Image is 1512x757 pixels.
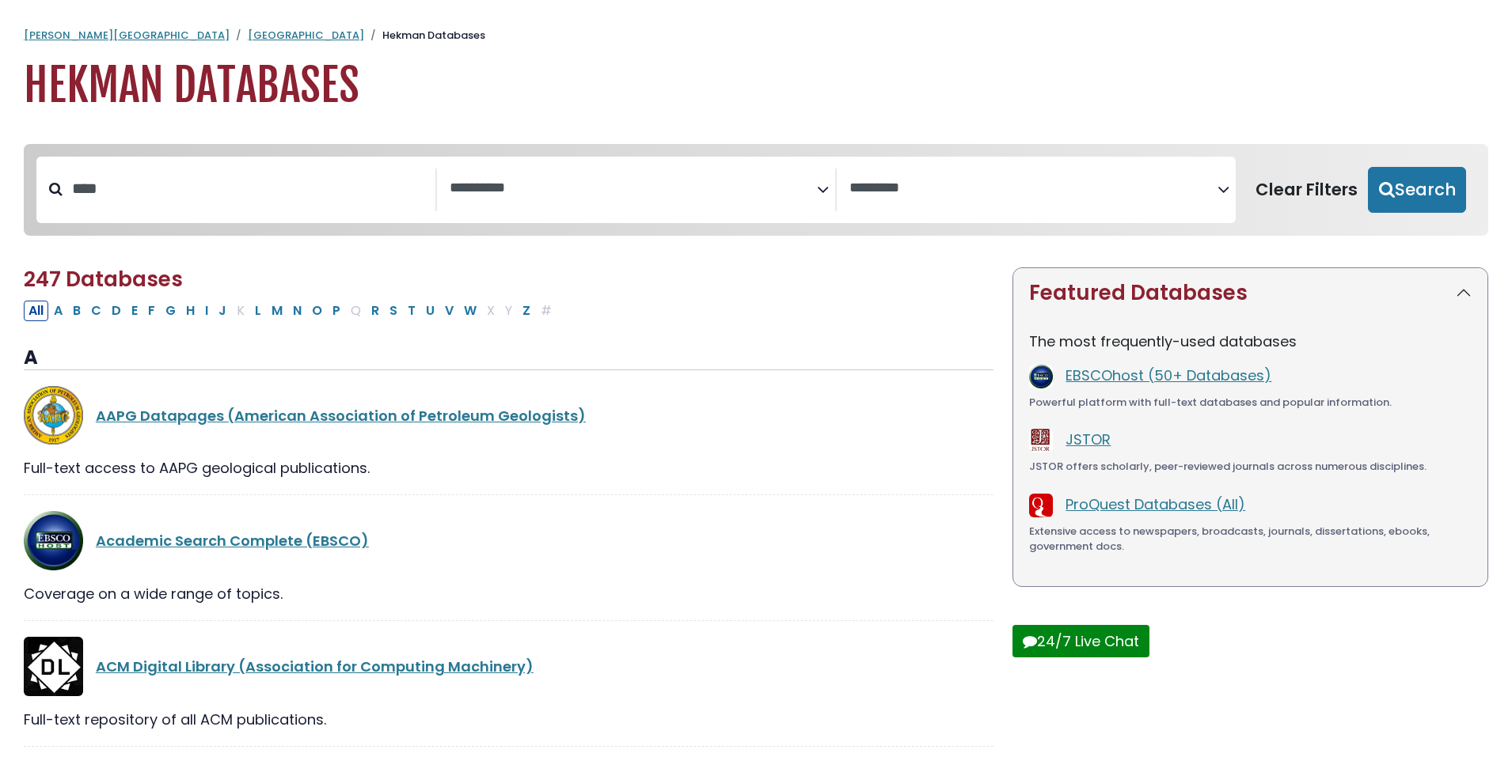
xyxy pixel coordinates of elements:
[1368,167,1466,213] button: Submit for Search Results
[1066,365,1271,385] a: EBSCOhost (50+ Databases)
[24,28,1488,44] nav: breadcrumb
[1029,524,1472,555] div: Extensive access to newspapers, broadcasts, journals, dissertations, ebooks, government docs.
[1029,395,1472,411] div: Powerful platform with full-text databases and popular information.
[1029,459,1472,475] div: JSTOR offers scholarly, peer-reviewed journals across numerous disciplines.
[86,301,106,321] button: Filter Results C
[143,301,160,321] button: Filter Results F
[63,176,435,202] input: Search database by title or keyword
[1013,268,1487,318] button: Featured Databases
[328,301,345,321] button: Filter Results P
[849,180,1218,197] textarea: Search
[450,180,818,197] textarea: Search
[96,657,534,676] a: ACM Digital Library (Association for Computing Machinery)
[367,301,384,321] button: Filter Results R
[200,301,213,321] button: Filter Results I
[24,457,993,479] div: Full-text access to AAPG geological publications.
[24,265,183,293] span: 247 Databases
[107,301,126,321] button: Filter Results D
[421,301,439,321] button: Filter Results U
[518,301,535,321] button: Filter Results Z
[1012,625,1149,657] button: 24/7 Live Chat
[127,301,142,321] button: Filter Results E
[24,300,558,320] div: Alpha-list to filter by first letter of database name
[49,301,67,321] button: Filter Results A
[403,301,420,321] button: Filter Results T
[364,28,485,44] li: Hekman Databases
[24,59,1488,112] h1: Hekman Databases
[24,709,993,730] div: Full-text repository of all ACM publications.
[24,583,993,604] div: Coverage on a wide range of topics.
[440,301,458,321] button: Filter Results V
[1066,430,1111,449] a: JSTOR
[307,301,327,321] button: Filter Results O
[161,301,180,321] button: Filter Results G
[24,144,1488,236] nav: Search filters
[459,301,481,321] button: Filter Results W
[24,301,48,321] button: All
[181,301,199,321] button: Filter Results H
[1245,167,1368,213] button: Clear Filters
[248,28,364,43] a: [GEOGRAPHIC_DATA]
[385,301,402,321] button: Filter Results S
[68,301,85,321] button: Filter Results B
[96,531,369,551] a: Academic Search Complete (EBSCO)
[1029,331,1472,352] p: The most frequently-used databases
[96,406,586,426] a: AAPG Datapages (American Association of Petroleum Geologists)
[267,301,287,321] button: Filter Results M
[250,301,266,321] button: Filter Results L
[288,301,306,321] button: Filter Results N
[214,301,231,321] button: Filter Results J
[1066,494,1245,514] a: ProQuest Databases (All)
[24,346,993,370] h3: A
[24,28,230,43] a: [PERSON_NAME][GEOGRAPHIC_DATA]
